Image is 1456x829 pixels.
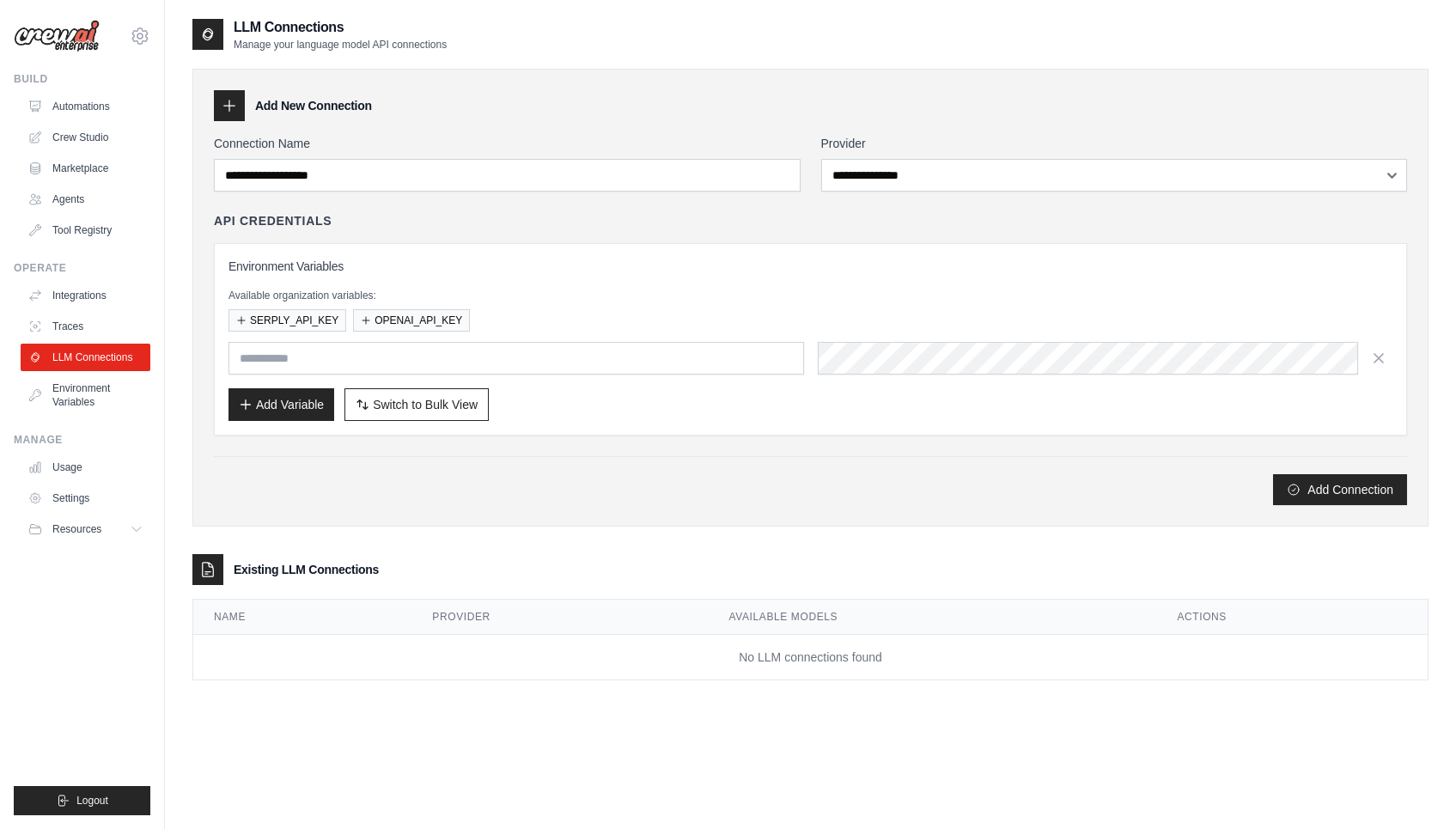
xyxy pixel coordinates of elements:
[21,282,150,309] a: Integrations
[228,309,346,332] button: SERPLY_API_KEY
[21,313,150,340] a: Traces
[76,794,108,808] span: Logout
[193,600,411,635] th: Name
[228,289,1392,302] p: Available organization variables:
[14,786,150,815] button: Logout
[21,485,150,512] a: Settings
[373,396,478,413] span: Switch to Bulk View
[709,600,1157,635] th: Available Models
[14,433,150,447] div: Manage
[1273,474,1407,505] button: Add Connection
[21,186,150,213] a: Agents
[344,388,489,421] button: Switch to Bulk View
[214,212,332,229] h4: API Credentials
[21,93,150,120] a: Automations
[228,258,1392,275] h3: Environment Variables
[193,635,1428,680] td: No LLM connections found
[214,135,801,152] label: Connection Name
[821,135,1408,152] label: Provider
[234,38,447,52] p: Manage your language model API connections
[21,454,150,481] a: Usage
[14,20,100,52] img: Logo
[21,216,150,244] a: Tool Registry
[14,72,150,86] div: Build
[411,600,708,635] th: Provider
[21,375,150,416] a: Environment Variables
[21,515,150,543] button: Resources
[52,522,101,536] span: Resources
[255,97,372,114] h3: Add New Connection
[14,261,150,275] div: Operate
[234,17,447,38] h2: LLM Connections
[21,344,150,371] a: LLM Connections
[1156,600,1428,635] th: Actions
[234,561,379,578] h3: Existing LLM Connections
[353,309,470,332] button: OPENAI_API_KEY
[21,155,150,182] a: Marketplace
[21,124,150,151] a: Crew Studio
[228,388,334,421] button: Add Variable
